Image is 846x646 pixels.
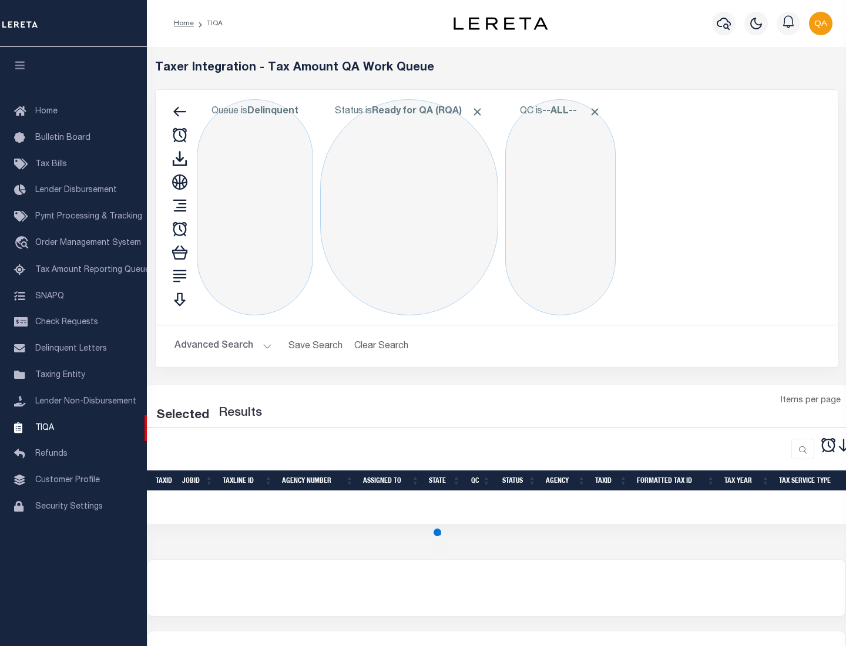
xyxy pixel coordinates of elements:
span: Click to Remove [589,106,601,118]
th: Assigned To [358,470,424,491]
b: Delinquent [247,107,298,116]
span: Items per page [781,395,841,408]
th: Agency Number [277,470,358,491]
button: Save Search [281,335,350,358]
span: Lender Disbursement [35,186,117,194]
span: Bulletin Board [35,134,90,142]
span: Pymt Processing & Tracking [35,213,142,221]
span: Taxing Entity [35,371,85,379]
span: Customer Profile [35,476,100,484]
div: Click to Edit [505,99,616,315]
th: TaxID [151,470,177,491]
span: Refunds [35,450,68,458]
span: TIQA [35,423,54,432]
th: State [424,470,465,491]
a: Home [174,20,194,27]
b: --ALL-- [542,107,577,116]
span: Delinquent Letters [35,345,107,353]
button: Clear Search [350,335,414,358]
button: Advanced Search [174,335,272,358]
i: travel_explore [14,236,33,251]
span: Check Requests [35,318,98,327]
div: Click to Edit [197,99,313,315]
span: Home [35,107,58,116]
th: QC [465,470,495,491]
span: Order Management System [35,239,141,247]
span: Click to Remove [471,106,484,118]
th: JobID [177,470,218,491]
li: TIQA [194,18,223,29]
span: Tax Amount Reporting Queue [35,266,150,274]
th: Tax Year [720,470,774,491]
th: TaxID [590,470,632,491]
div: Click to Edit [320,99,498,315]
img: svg+xml;base64,PHN2ZyB4bWxucz0iaHR0cDovL3d3dy53My5vcmcvMjAwMC9zdmciIHBvaW50ZXItZXZlbnRzPSJub25lIi... [809,12,832,35]
th: Formatted Tax ID [632,470,720,491]
th: Status [495,470,541,491]
h5: Taxer Integration - Tax Amount QA Work Queue [155,61,838,75]
label: Results [219,404,262,423]
span: Lender Non-Disbursement [35,398,136,406]
img: logo-dark.svg [454,17,548,30]
div: Selected [156,406,209,425]
th: TaxLine ID [218,470,277,491]
span: Tax Bills [35,160,67,169]
b: Ready for QA (RQA) [372,107,484,116]
span: Security Settings [35,503,103,511]
th: Agency [541,470,590,491]
span: SNAPQ [35,292,64,300]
